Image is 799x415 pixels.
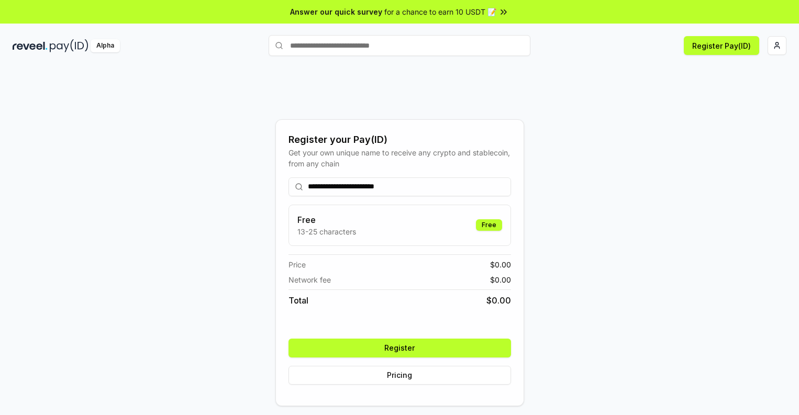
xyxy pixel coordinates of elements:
[490,274,511,285] span: $ 0.00
[384,6,496,17] span: for a chance to earn 10 USDT 📝
[288,132,511,147] div: Register your Pay(ID)
[13,39,48,52] img: reveel_dark
[476,219,502,231] div: Free
[288,147,511,169] div: Get your own unique name to receive any crypto and stablecoin, from any chain
[288,259,306,270] span: Price
[486,294,511,307] span: $ 0.00
[297,214,356,226] h3: Free
[288,366,511,385] button: Pricing
[91,39,120,52] div: Alpha
[297,226,356,237] p: 13-25 characters
[290,6,382,17] span: Answer our quick survey
[50,39,88,52] img: pay_id
[684,36,759,55] button: Register Pay(ID)
[490,259,511,270] span: $ 0.00
[288,274,331,285] span: Network fee
[288,294,308,307] span: Total
[288,339,511,357] button: Register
